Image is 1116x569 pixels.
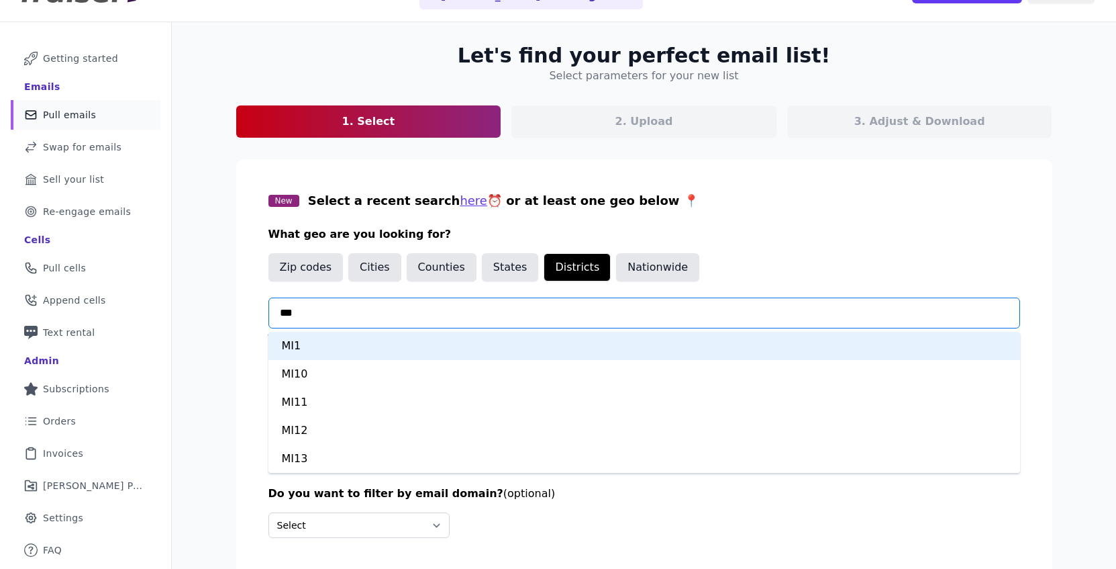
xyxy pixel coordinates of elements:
[43,140,121,154] span: Swap for emails
[11,374,160,404] a: Subscriptions
[43,543,62,557] span: FAQ
[43,261,86,275] span: Pull cells
[544,253,611,281] button: Districts
[11,197,160,226] a: Re-engage emails
[268,360,1020,388] div: MI10
[460,191,487,210] button: here
[407,253,476,281] button: Counties
[268,487,503,500] span: Do you want to filter by email domain?
[236,105,501,138] a: 1. Select
[43,108,96,122] span: Pull emails
[616,253,699,281] button: Nationwide
[268,388,1020,417] div: MI11
[11,44,160,73] a: Getting started
[43,52,118,65] span: Getting started
[11,318,160,347] a: Text rental
[11,439,160,468] a: Invoices
[24,354,59,367] div: Admin
[43,447,83,460] span: Invoices
[854,114,985,130] p: 3. Adjust & Download
[11,503,160,533] a: Settings
[268,226,1020,243] h3: What geo are you looking for?
[549,68,738,84] h4: Select parameters for your new list
[11,253,160,283] a: Pull cells
[43,414,76,428] span: Orders
[43,326,95,339] span: Text rental
[43,205,131,218] span: Re-engage emails
[43,511,83,525] span: Settings
[11,286,160,315] a: Append cells
[11,406,160,436] a: Orders
[43,173,104,186] span: Sell your list
[268,332,1020,360] div: MI1
[43,294,106,307] span: Append cells
[43,479,144,492] span: [PERSON_NAME] Performance
[24,80,60,93] div: Emails
[268,331,1020,347] p: Type & select your districts
[24,233,50,247] div: Cells
[342,114,395,130] p: 1. Select
[503,487,555,500] span: (optional)
[268,417,1020,445] div: MI12
[11,132,160,162] a: Swap for emails
[268,195,299,207] span: New
[458,44,830,68] h2: Let's find your perfect email list!
[308,193,699,208] span: Select a recent search ⏰ or at least one geo below 📍
[43,382,109,396] span: Subscriptions
[268,253,344,281] button: Zip codes
[268,445,1020,473] div: MI13
[11,100,160,130] a: Pull emails
[615,114,673,130] p: 2. Upload
[11,165,160,194] a: Sell your list
[348,253,401,281] button: Cities
[482,253,539,281] button: States
[11,535,160,565] a: FAQ
[11,471,160,500] a: [PERSON_NAME] Performance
